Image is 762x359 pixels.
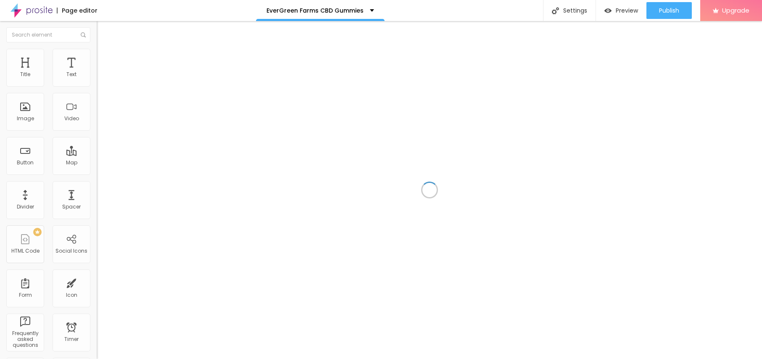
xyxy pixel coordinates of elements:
[62,204,81,210] div: Spacer
[17,160,34,166] div: Button
[66,71,76,77] div: Text
[659,7,679,14] span: Publish
[11,248,40,254] div: HTML Code
[8,330,42,348] div: Frequently asked questions
[552,7,559,14] img: Icone
[66,160,77,166] div: Map
[266,8,364,13] p: EverGreen Farms CBD Gummies
[616,7,638,14] span: Preview
[17,204,34,210] div: Divider
[646,2,692,19] button: Publish
[604,7,612,14] img: view-1.svg
[17,116,34,121] div: Image
[64,116,79,121] div: Video
[57,8,98,13] div: Page editor
[81,32,86,37] img: Icone
[19,292,32,298] div: Form
[722,7,749,14] span: Upgrade
[55,248,87,254] div: Social Icons
[64,336,79,342] div: Timer
[66,292,77,298] div: Icon
[596,2,646,19] button: Preview
[20,71,30,77] div: Title
[6,27,90,42] input: Search element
